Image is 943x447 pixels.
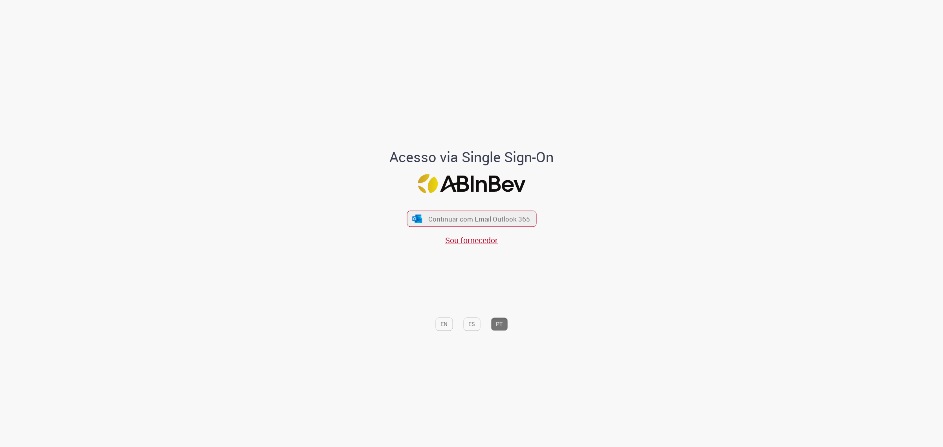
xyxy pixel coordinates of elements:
[363,149,581,165] h1: Acesso via Single Sign-On
[407,211,536,227] button: ícone Azure/Microsoft 360 Continuar com Email Outlook 365
[463,317,480,331] button: ES
[412,214,423,223] img: ícone Azure/Microsoft 360
[435,317,453,331] button: EN
[428,214,530,223] span: Continuar com Email Outlook 365
[445,235,498,246] a: Sou fornecedor
[418,174,525,194] img: Logo ABInBev
[491,317,508,331] button: PT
